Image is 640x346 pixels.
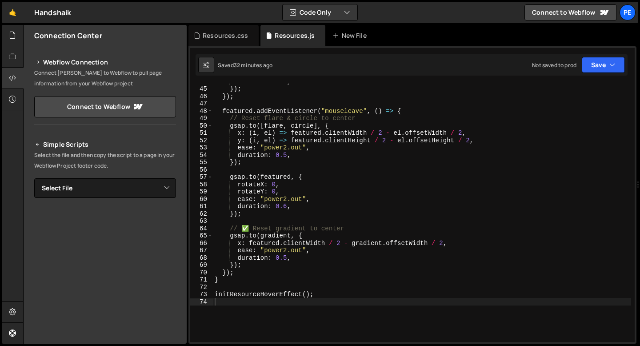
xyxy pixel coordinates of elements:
div: 48 [190,108,213,115]
div: 67 [190,247,213,254]
div: 57 [190,173,213,181]
div: 53 [190,144,213,152]
button: Code Only [283,4,357,20]
div: 64 [190,225,213,233]
a: Connect to Webflow [524,4,617,20]
div: Handshaik [34,7,71,18]
h2: Webflow Connection [34,57,176,68]
a: Pe [620,4,636,20]
div: 69 [190,262,213,269]
div: 47 [190,100,213,108]
div: Resources.css [203,31,248,40]
div: 58 [190,181,213,189]
h2: Simple Scripts [34,139,176,150]
div: 72 [190,284,213,291]
div: 74 [190,298,213,306]
div: Saved [218,61,272,69]
div: 62 [190,210,213,218]
div: 45 [190,85,213,93]
div: 51 [190,129,213,137]
p: Select the file and then copy the script to a page in your Webflow Project footer code. [34,150,176,171]
div: 73 [190,291,213,298]
div: 68 [190,254,213,262]
div: 65 [190,232,213,240]
div: New File [332,31,370,40]
h2: Connection Center [34,31,102,40]
div: Not saved to prod [532,61,576,69]
div: 32 minutes ago [234,61,272,69]
div: 49 [190,115,213,122]
a: 🤙 [2,2,24,23]
a: Connect to Webflow [34,96,176,117]
div: 61 [190,203,213,210]
div: 60 [190,196,213,203]
div: 55 [190,159,213,166]
div: 56 [190,166,213,174]
div: 46 [190,93,213,101]
div: Resources.js [275,31,315,40]
p: Connect [PERSON_NAME] to Webflow to pull page information from your Webflow project [34,68,176,89]
button: Save [582,57,625,73]
div: 66 [190,240,213,247]
div: 54 [190,152,213,159]
div: 59 [190,188,213,196]
div: 50 [190,122,213,130]
div: 70 [190,269,213,277]
div: 71 [190,276,213,284]
iframe: YouTube video player [34,213,177,293]
div: 52 [190,137,213,145]
div: 63 [190,217,213,225]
